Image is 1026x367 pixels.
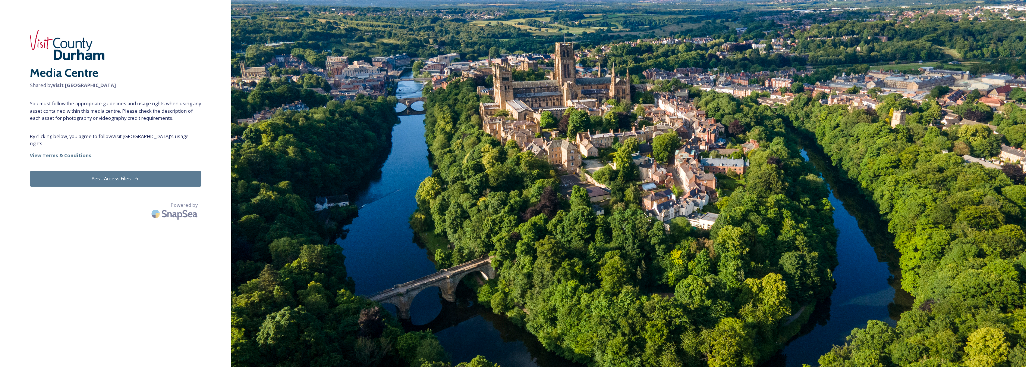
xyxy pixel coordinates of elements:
img: header-logo.png [30,30,104,60]
strong: View Terms & Conditions [30,152,91,159]
span: You must follow the appropriate guidelines and usage rights when using any asset contained within... [30,100,201,122]
span: Shared by [30,82,201,89]
span: By clicking below, you agree to follow Visit [GEOGRAPHIC_DATA] 's usage rights. [30,133,201,147]
a: View Terms & Conditions [30,151,201,160]
strong: Visit [GEOGRAPHIC_DATA] [53,82,116,88]
img: SnapSea Logo [149,205,201,223]
span: Powered by [171,202,198,209]
button: Yes - Access Files [30,171,201,186]
h2: Media Centre [30,64,201,82]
